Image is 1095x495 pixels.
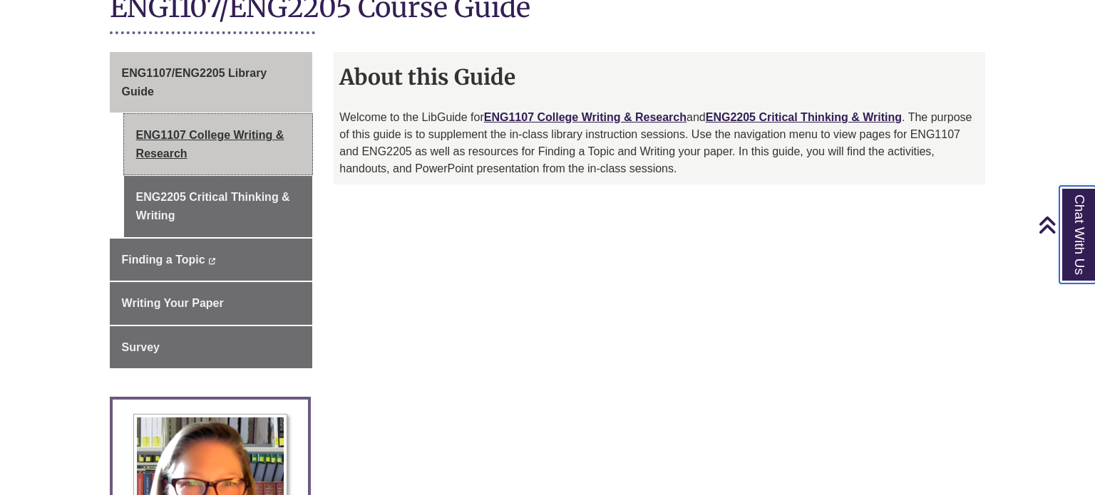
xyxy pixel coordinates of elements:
a: ENG1107 College Writing & Research [484,111,687,123]
a: Finding a Topic [110,239,313,281]
a: ENG2205 Critical Thinking & Writing [706,111,902,123]
span: Finding a Topic [122,254,205,266]
div: Guide Page Menu [110,52,313,368]
span: ENG1107/ENG2205 Library Guide [122,67,267,98]
a: Back to Top [1038,215,1091,234]
span: Writing Your Paper [122,297,224,309]
a: ENG2205 Critical Thinking & Writing [124,176,313,236]
a: Writing Your Paper [110,282,313,325]
span: Survey [122,341,160,353]
i: This link opens in a new window [208,258,216,264]
a: ENG1107 College Writing & Research [124,114,313,174]
a: Survey [110,326,313,369]
h2: About this Guide [334,59,985,95]
p: Welcome to the LibGuide for and . The purpose of this guide is to supplement the in-class library... [339,109,980,177]
a: ENG1107/ENG2205 Library Guide [110,52,313,113]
